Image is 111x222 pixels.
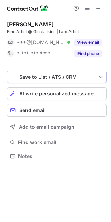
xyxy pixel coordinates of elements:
[19,108,46,113] span: Send email
[74,50,102,57] button: Reveal Button
[7,104,107,117] button: Send email
[74,39,102,46] button: Reveal Button
[7,4,49,13] img: ContactOut v5.3.10
[7,121,107,133] button: Add to email campaign
[17,39,65,46] span: ***@[DOMAIN_NAME]
[19,124,74,130] span: Add to email campaign
[19,74,95,80] div: Save to List / ATS / CRM
[7,137,107,147] button: Find work email
[7,151,107,161] button: Notes
[7,21,54,28] div: [PERSON_NAME]
[18,139,104,145] span: Find work email
[7,29,107,35] div: Fine Artist @ Ginalarkins | I am Artist
[7,87,107,100] button: AI write personalized message
[19,91,94,96] span: AI write personalized message
[18,153,104,159] span: Notes
[7,71,107,83] button: save-profile-one-click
